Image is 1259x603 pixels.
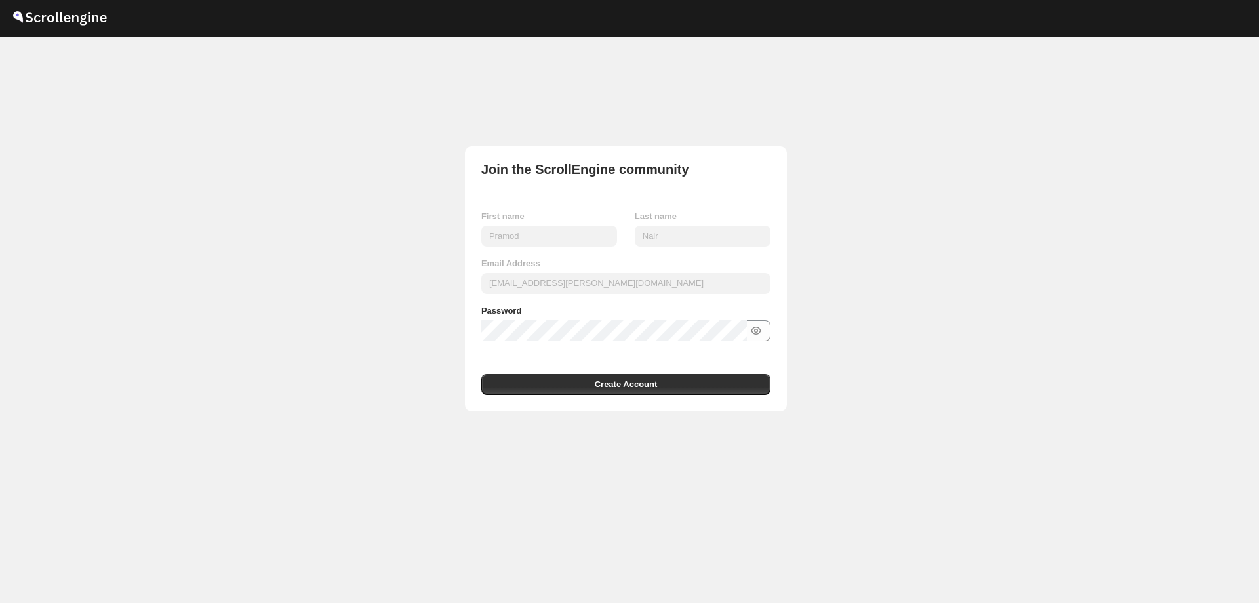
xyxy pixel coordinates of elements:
[481,211,525,221] b: First name
[481,306,521,316] b: Password
[481,374,770,395] button: Create Account
[595,378,658,391] span: Create Account
[481,259,540,268] b: Email Address
[635,211,677,221] b: Last name
[481,163,689,176] div: Join the ScrollEngine community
